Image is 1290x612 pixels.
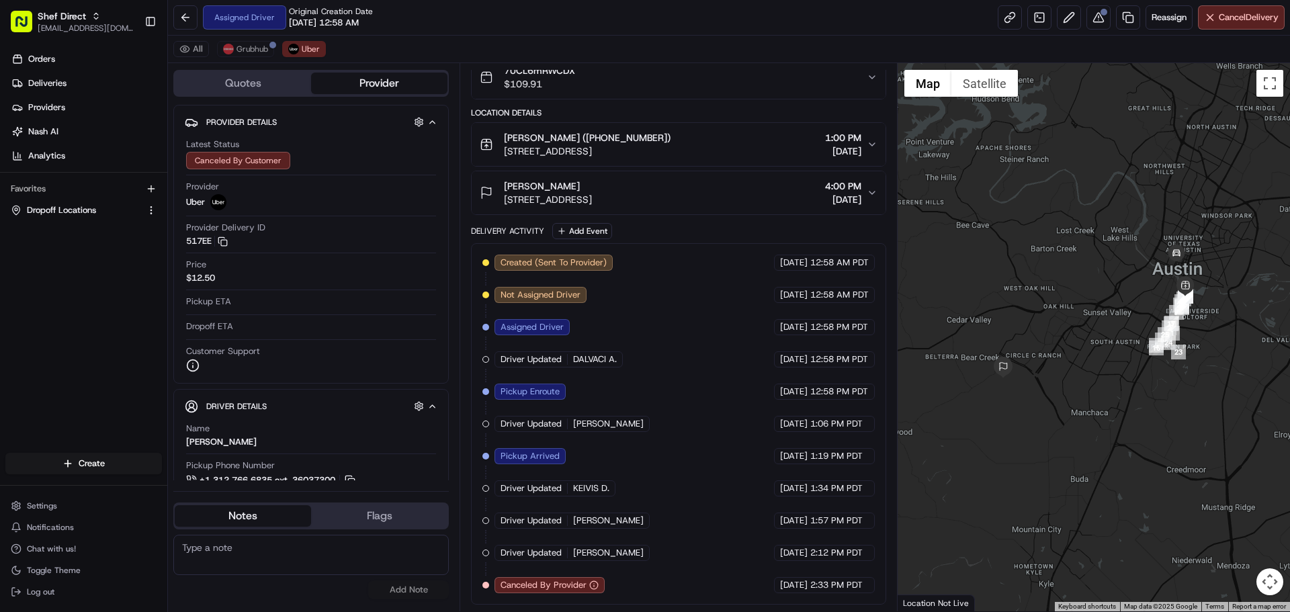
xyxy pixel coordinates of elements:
button: [PERSON_NAME][STREET_ADDRESS]4:00 PM[DATE] [472,171,885,214]
div: 2 [1162,320,1176,335]
span: $12.50 [186,272,215,284]
div: 7 [1169,305,1184,320]
div: We're available if you need us! [60,142,185,152]
span: Created (Sent To Provider) [501,257,607,269]
span: Not Assigned Driver [501,289,580,301]
button: Show street map [904,70,951,97]
span: Uber [186,196,205,208]
span: 1:34 PM PDT [810,482,863,494]
button: Provider [311,73,447,94]
span: Pickup ETA [186,296,231,308]
span: Customer Support [186,345,260,357]
span: Providers [28,101,65,114]
button: Toggle fullscreen view [1256,70,1283,97]
div: 3 [1164,316,1179,331]
div: 25 [1158,327,1172,342]
a: +1 312 766 6835 ext. 36037300 [186,473,357,488]
span: 12:58 PM PDT [810,321,868,333]
span: [DATE] [780,289,808,301]
span: Dropoff Locations [27,204,96,216]
span: [DATE] [780,515,808,527]
a: Nash AI [5,121,167,142]
span: Driver Updated [501,515,562,527]
span: Reassign [1152,11,1187,24]
div: Delivery Activity [471,226,544,236]
img: Google [901,594,945,611]
div: Location Not Live [898,595,975,611]
button: Notes [175,505,311,527]
span: 4:00 PM [825,179,861,193]
span: [DATE] [780,547,808,559]
div: 💻 [114,265,124,276]
span: [DATE] [780,450,808,462]
span: Original Creation Date [289,6,373,17]
button: Provider Details [185,111,437,133]
span: Assigned Driver [501,321,564,333]
span: [DATE] [780,257,808,269]
span: [DATE] [104,208,132,219]
img: 5e692f75ce7d37001a5d71f1 [223,44,234,54]
button: CancelDelivery [1198,5,1285,30]
span: 2:33 PM PDT [810,579,863,591]
button: Dropoff Locations [5,200,162,221]
div: 4 [1174,294,1189,309]
div: 26 [1173,298,1188,312]
span: [DATE] 12:58 AM [289,17,359,29]
div: Location Details [471,107,886,118]
span: [STREET_ADDRESS] [504,144,671,158]
span: Driver Updated [501,482,562,494]
span: [PERSON_NAME] [573,547,644,559]
span: Driver Details [206,401,267,412]
button: Reassign [1146,5,1193,30]
span: Knowledge Base [27,264,103,277]
button: Driver Details [185,395,437,417]
div: Past conversations [13,175,86,185]
span: 1:00 PM [825,131,861,144]
button: [EMAIL_ADDRESS][DOMAIN_NAME] [38,23,134,34]
span: Pickup Enroute [501,386,560,398]
button: Log out [5,582,162,601]
span: Toggle Theme [27,565,81,576]
a: Orders [5,48,167,70]
span: 2:12 PM PDT [810,547,863,559]
span: [PERSON_NAME] [573,418,644,430]
span: Deliveries [28,77,67,89]
span: • [97,208,101,219]
button: All [173,41,209,57]
p: Welcome 👋 [13,54,245,75]
span: Driver Updated [501,547,562,559]
button: Flags [311,505,447,527]
button: Toggle Theme [5,561,162,580]
span: Notifications [27,522,74,533]
button: 517EE [186,235,228,247]
span: Uber [302,44,320,54]
span: Name [186,423,210,435]
div: 24 [1161,335,1176,350]
div: 📗 [13,265,24,276]
span: [PERSON_NAME] [504,179,580,193]
button: Add Event [552,223,612,239]
span: $109.91 [504,77,575,91]
div: 16 [1149,341,1164,355]
a: Deliveries [5,73,167,94]
button: Uber [282,41,326,57]
img: 8571987876998_91fb9ceb93ad5c398215_72.jpg [28,128,52,152]
button: Notifications [5,518,162,537]
button: Shef Direct [38,9,86,23]
span: [DATE] [825,193,861,206]
img: uber-new-logo.jpeg [288,44,299,54]
span: Create [79,457,105,470]
span: 1:57 PM PDT [810,515,863,527]
span: [PERSON_NAME] [573,515,644,527]
span: [PERSON_NAME] ([PHONE_NUMBER]) [504,131,671,144]
span: Canceled By Provider [501,579,587,591]
div: 6 [1155,333,1170,347]
span: [DATE] [780,321,808,333]
span: 7UCL6mRWCDX [504,64,575,77]
span: Grubhub [236,44,268,54]
button: Show satellite imagery [951,70,1018,97]
button: Map camera controls [1256,568,1283,595]
span: Provider Delivery ID [186,222,265,234]
button: See all [208,172,245,188]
